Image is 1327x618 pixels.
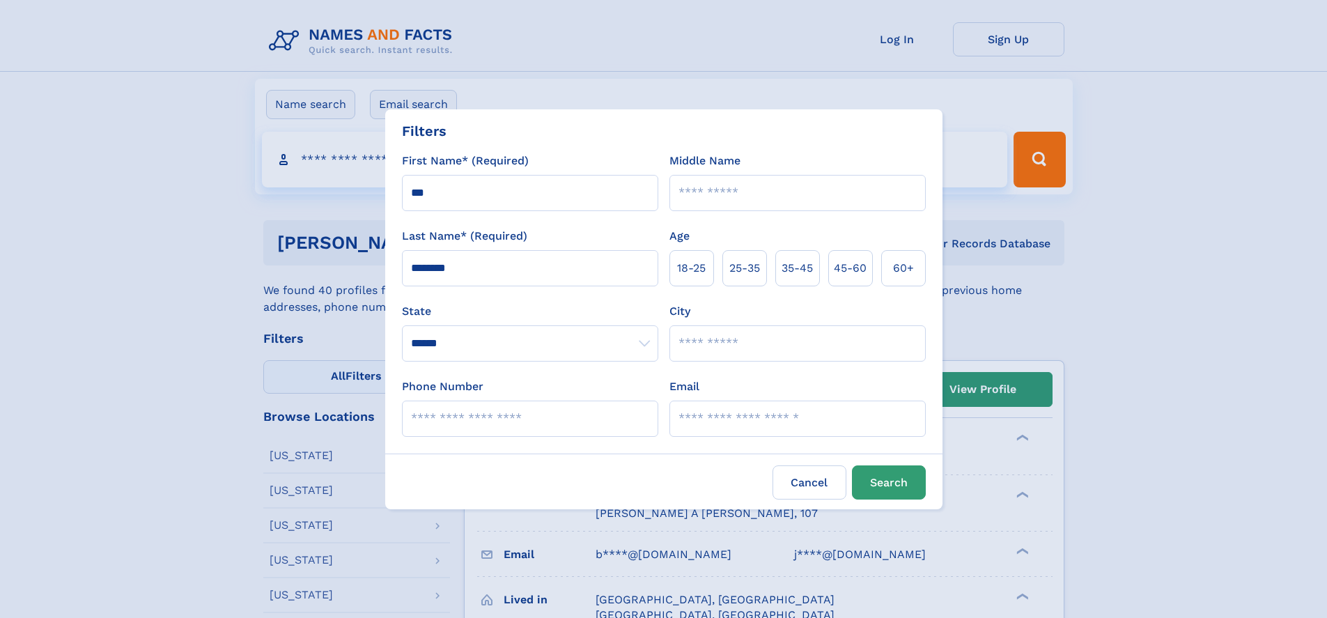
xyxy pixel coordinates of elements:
[893,260,914,277] span: 60+
[669,303,690,320] label: City
[773,465,846,500] label: Cancel
[669,228,690,245] label: Age
[402,121,447,141] div: Filters
[677,260,706,277] span: 18‑25
[402,153,529,169] label: First Name* (Required)
[782,260,813,277] span: 35‑45
[669,153,740,169] label: Middle Name
[852,465,926,500] button: Search
[669,378,699,395] label: Email
[834,260,867,277] span: 45‑60
[729,260,760,277] span: 25‑35
[402,303,658,320] label: State
[402,378,483,395] label: Phone Number
[402,228,527,245] label: Last Name* (Required)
